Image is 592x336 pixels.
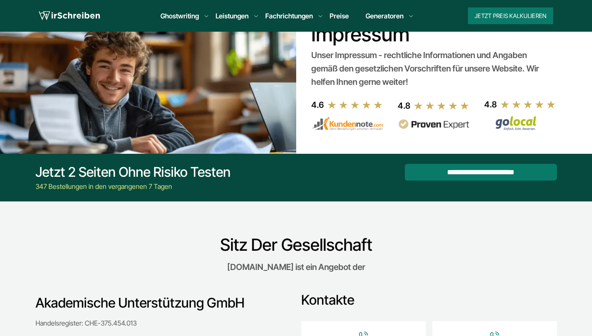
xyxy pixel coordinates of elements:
[468,8,553,24] button: Jetzt Preis kalkulieren
[311,117,383,131] img: kundennote
[484,116,556,131] img: Wirschreiben Bewertungen
[216,11,249,21] a: Leistungen
[484,98,497,111] div: 4.8
[36,235,557,255] h2: Sitz Der Gesellschaft
[36,295,285,311] h3: Akademische Unterstützung GmbH
[398,99,410,112] div: 4.8
[327,100,383,109] img: stars
[330,12,349,20] a: Preise
[160,11,199,21] a: Ghostwriting
[36,164,231,181] div: Jetzt 2 Seiten ohne Risiko testen
[500,100,556,109] img: stars
[127,260,465,274] p: [DOMAIN_NAME] ist ein Angebot der
[265,11,313,21] a: Fachrichtungen
[414,101,470,110] img: stars
[311,23,553,46] h1: Impressum
[311,48,553,89] div: Unser Impressum - rechtliche Informationen und Angaben gemäß den gesetzlichen Vorschriften für un...
[36,181,231,191] div: 347 Bestellungen in den vergangenen 7 Tagen
[39,10,100,22] img: logo wirschreiben
[398,119,470,130] img: provenexpert reviews
[311,98,324,112] div: 4.6
[301,292,557,308] h3: Kontakte
[366,11,404,21] a: Generatoren
[36,318,285,328] p: Handelsregister: CHE-375.454.013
